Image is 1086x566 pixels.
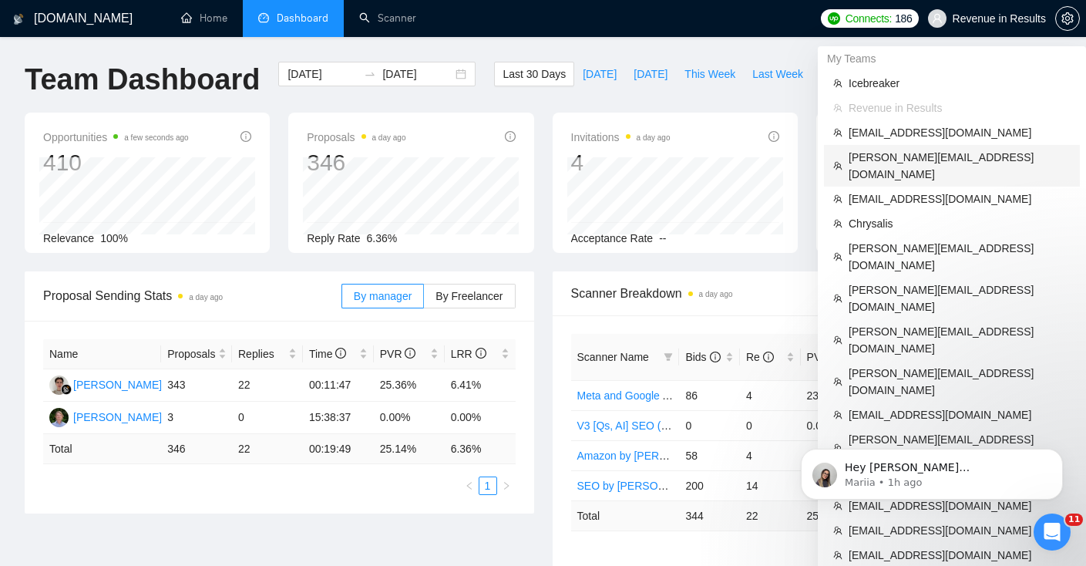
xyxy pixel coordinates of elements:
td: 0.00% [801,410,862,440]
input: Start date [287,66,358,83]
a: Meta and Google Ads by [PERSON_NAME] [577,389,787,402]
span: team [833,410,842,419]
input: End date [382,66,452,83]
span: Icebreaker [849,75,1071,92]
div: 346 [307,148,405,177]
span: info-circle [763,352,774,362]
span: team [833,128,842,137]
td: 22 [232,369,303,402]
span: Chrysalis [849,215,1071,232]
span: info-circle [240,131,251,142]
span: By manager [354,290,412,302]
span: [DATE] [634,66,667,83]
button: setting [1055,6,1080,31]
td: 4 [740,440,801,470]
span: [EMAIL_ADDRESS][DOMAIN_NAME] [849,522,1071,539]
span: Proposal Sending Stats [43,286,341,305]
a: searchScanner [359,12,416,25]
span: 186 [895,10,912,27]
td: 0.00% [445,402,516,434]
span: Replies [238,345,285,362]
th: Replies [232,339,303,369]
span: [PERSON_NAME][EMAIL_ADDRESS][DOMAIN_NAME] [849,323,1071,357]
span: 100% [100,232,128,244]
span: team [833,79,842,88]
span: team [833,252,842,261]
span: 11 [1065,514,1083,526]
span: Bids [685,351,720,363]
th: Name [43,339,161,369]
span: to [364,68,376,80]
td: Total [43,434,161,464]
span: user [932,13,943,24]
time: a day ago [372,133,406,142]
td: 00:11:47 [303,369,374,402]
span: Proposals [307,128,405,147]
span: LRR [451,348,486,360]
img: upwork-logo.png [828,12,840,25]
span: PVR [807,351,843,363]
span: Scanner Name [577,351,649,363]
span: Last 30 Days [503,66,566,83]
span: [DATE] [583,66,617,83]
span: info-circle [768,131,779,142]
td: 86 [679,380,740,410]
td: 25.14 % [374,434,445,464]
span: Proposals [167,345,215,362]
li: 1 [479,477,497,495]
iframe: Intercom notifications message [778,416,1086,524]
span: [PERSON_NAME][EMAIL_ADDRESS][DOMAIN_NAME] [849,281,1071,315]
td: 23.26% [801,380,862,410]
span: right [502,481,511,490]
span: Acceptance Rate [571,232,654,244]
time: a day ago [189,293,223,302]
time: a day ago [637,133,671,142]
a: Amazon by [PERSON_NAME] [577,450,723,462]
span: Dashboard [277,12,328,25]
td: 0.00% [374,402,445,434]
td: 3 [161,402,232,434]
div: 4 [571,148,671,177]
span: Connects: [846,10,892,27]
span: team [833,294,842,303]
time: a day ago [699,290,733,298]
span: info-circle [710,352,721,362]
iframe: Intercom live chat [1034,514,1071,551]
span: Invitations [571,128,671,147]
button: [DATE] [625,62,676,86]
span: info-circle [505,131,516,142]
span: PVR [380,348,416,360]
button: This Week [676,62,744,86]
td: 346 [161,434,232,464]
button: Last Week [744,62,812,86]
a: SEO by [PERSON_NAME] [577,480,706,492]
td: 0 [232,402,303,434]
button: Last 30 Days [494,62,574,86]
span: info-circle [335,348,346,359]
span: Re [746,351,774,363]
td: 58 [679,440,740,470]
span: -- [659,232,666,244]
td: 6.41% [445,369,516,402]
div: My Teams [818,46,1086,71]
div: [PERSON_NAME] [73,376,162,393]
span: filter [664,352,673,362]
span: team [833,335,842,345]
span: swap-right [364,68,376,80]
span: setting [1056,12,1079,25]
span: [PERSON_NAME][EMAIL_ADDRESS][DOMAIN_NAME] [849,240,1071,274]
div: [PERSON_NAME] [73,409,162,426]
span: team [833,194,842,204]
th: Proposals [161,339,232,369]
span: 6.36% [367,232,398,244]
td: 25.36% [374,369,445,402]
time: a few seconds ago [124,133,188,142]
a: homeHome [181,12,227,25]
button: [DATE] [574,62,625,86]
span: Time [309,348,346,360]
button: right [497,477,516,495]
span: team [833,161,842,170]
